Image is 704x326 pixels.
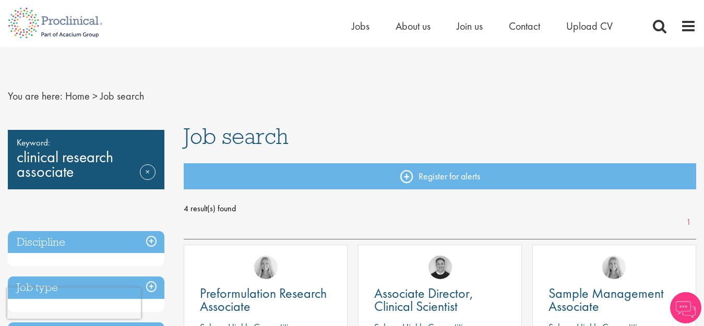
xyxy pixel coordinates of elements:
a: Register for alerts [184,163,696,189]
img: Chatbot [670,292,701,323]
a: About us [396,19,431,33]
a: Associate Director, Clinical Scientist [374,287,506,313]
a: Join us [457,19,483,33]
a: Contact [509,19,540,33]
h3: Discipline [8,231,164,253]
a: Jobs [352,19,369,33]
span: Job search [184,122,289,150]
a: Sample Management Associate [548,287,680,313]
span: > [92,89,98,103]
a: Remove [140,164,156,195]
img: Shannon Briggs [602,256,626,279]
a: breadcrumb link [65,89,90,103]
a: Upload CV [566,19,613,33]
span: Associate Director, Clinical Scientist [374,284,473,315]
span: Sample Management Associate [548,284,664,315]
span: You are here: [8,89,63,103]
span: 4 result(s) found [184,201,696,216]
h3: Job type [8,276,164,299]
span: Preformulation Research Associate [200,284,327,315]
iframe: reCAPTCHA [7,287,141,319]
span: Job search [100,89,144,103]
span: Keyword: [17,135,156,150]
div: clinical research associate [8,130,164,189]
a: 1 [681,216,696,228]
img: Shannon Briggs [254,256,278,279]
img: Bo Forsen [428,256,452,279]
a: Preformulation Research Associate [200,287,331,313]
